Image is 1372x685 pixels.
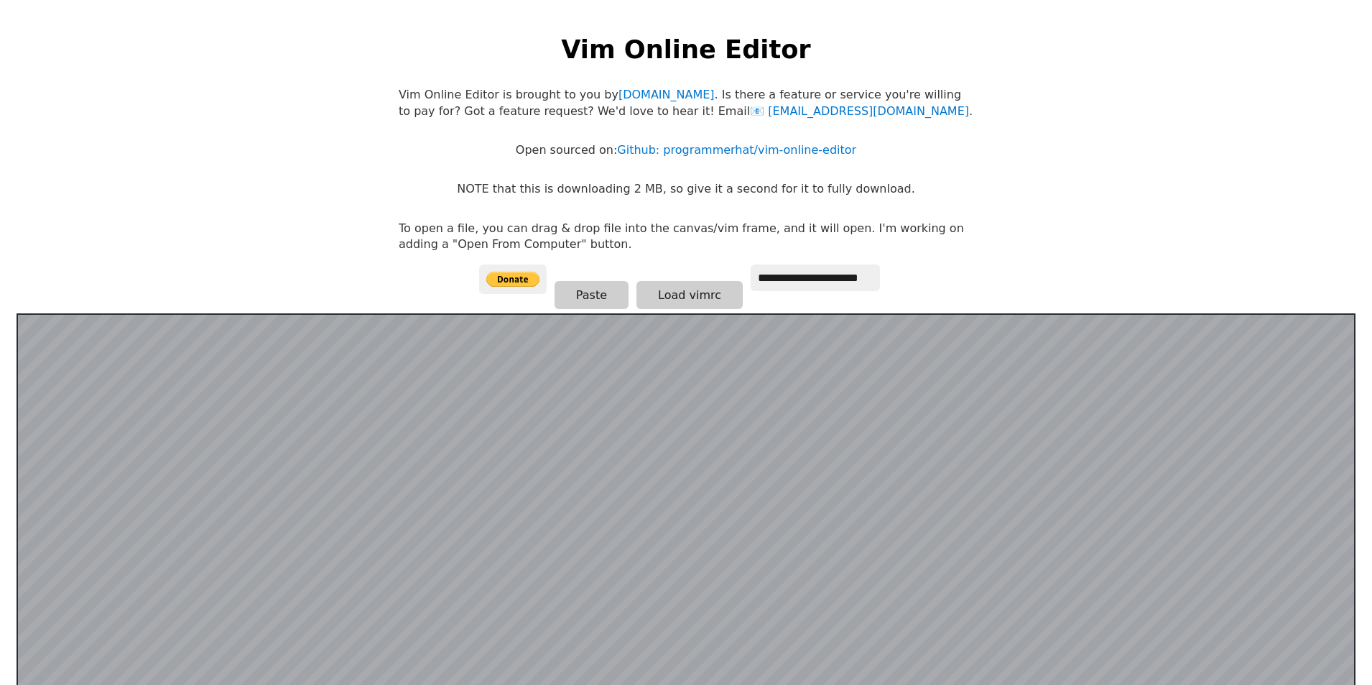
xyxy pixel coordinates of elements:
[555,281,629,309] button: Paste
[561,32,810,67] h1: Vim Online Editor
[399,221,973,253] p: To open a file, you can drag & drop file into the canvas/vim frame, and it will open. I'm working...
[636,281,743,309] button: Load vimrc
[750,104,969,118] a: [EMAIL_ADDRESS][DOMAIN_NAME]
[399,87,973,119] p: Vim Online Editor is brought to you by . Is there a feature or service you're willing to pay for?...
[618,88,715,101] a: [DOMAIN_NAME]
[617,143,856,157] a: Github: programmerhat/vim-online-editor
[457,181,914,197] p: NOTE that this is downloading 2 MB, so give it a second for it to fully download.
[516,142,856,158] p: Open sourced on:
